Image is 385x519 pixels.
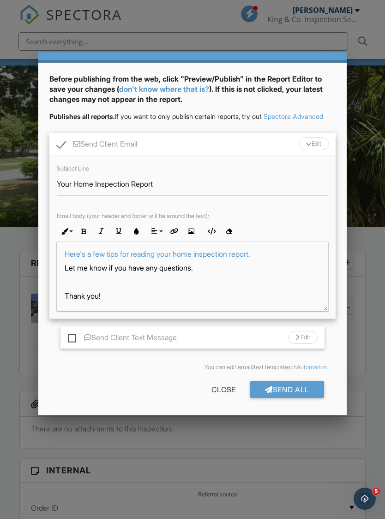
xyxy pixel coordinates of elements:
a: Spectora Advanced [264,112,323,120]
p: Let me know if you have any questions. [65,263,320,273]
button: Insert Link (⌘K) [165,223,182,240]
iframe: Intercom live chat [354,488,376,510]
a: Automation [297,364,327,371]
div: Edit [288,331,318,344]
button: Clear Formatting [220,223,237,240]
div: Close [197,381,250,398]
button: Align [147,223,165,240]
label: Send Client Text Message [68,333,177,345]
label: Email body (your header and footer will be around the text): [57,212,209,219]
button: Insert Image (⌘P) [182,223,200,240]
span: If you want to only publish certain reports, try out [49,112,262,120]
div: Send All [250,381,324,398]
a: don't know where that is? [119,84,209,94]
a: Here's a few tips for reading your home inspection report. [65,249,250,259]
label: Subject Line [57,165,89,172]
div: Edit [299,137,329,150]
button: Code View [202,223,220,240]
div: You can edit email/text templates in . [57,364,328,371]
button: Underline (⌘U) [110,223,127,240]
button: Colors [127,223,145,240]
button: Inline Style [57,223,75,240]
p: Thank you! [65,291,320,301]
div: Before publishing from the web, click "Preview/Publish" in the Report Editor to save your changes... [49,74,335,112]
strong: Publishes all reports. [49,112,115,120]
span: 5 [373,488,380,495]
button: Italic (⌘I) [92,223,110,240]
label: Send Client Email [57,140,137,151]
button: Bold (⌘B) [75,223,92,240]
